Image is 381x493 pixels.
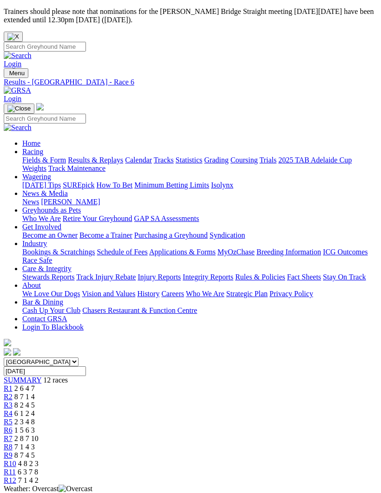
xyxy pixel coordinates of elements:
a: Results - [GEOGRAPHIC_DATA] - Race 6 [4,78,377,86]
span: 7 1 4 3 [14,443,35,451]
a: Become an Owner [22,231,78,239]
div: Racing [22,156,377,173]
button: Toggle navigation [4,104,34,114]
a: Calendar [125,156,152,164]
div: Bar & Dining [22,306,377,315]
a: Rules & Policies [235,273,285,281]
a: Login [4,95,21,103]
a: Purchasing a Greyhound [134,231,208,239]
a: Strategic Plan [226,290,268,298]
a: We Love Our Dogs [22,290,80,298]
span: 2 8 7 10 [14,435,39,442]
a: R1 [4,384,13,392]
a: Login To Blackbook [22,323,84,331]
img: X [7,33,19,40]
div: About [22,290,377,298]
a: Racing [22,148,43,156]
a: Login [4,60,21,68]
a: Tracks [154,156,174,164]
a: Results & Replays [68,156,123,164]
a: Cash Up Your Club [22,306,80,314]
a: Stewards Reports [22,273,74,281]
img: logo-grsa-white.png [36,103,44,110]
img: Close [7,105,31,112]
a: R12 [4,476,16,484]
a: Who We Are [22,214,61,222]
a: News & Media [22,189,68,197]
a: Wagering [22,173,51,181]
a: Weights [22,164,46,172]
a: Fields & Form [22,156,66,164]
a: R10 [4,460,16,467]
a: Race Safe [22,256,52,264]
input: Search [4,114,86,123]
input: Search [4,42,86,52]
a: Minimum Betting Limits [134,181,209,189]
div: Greyhounds as Pets [22,214,377,223]
a: Privacy Policy [269,290,313,298]
a: SUMMARY [4,376,41,384]
button: Toggle navigation [4,68,28,78]
span: Weather: Overcast [4,485,92,493]
a: R11 [4,468,16,476]
img: Search [4,52,32,60]
span: Menu [9,70,25,77]
span: 6 1 2 4 [14,409,35,417]
span: 2 6 4 7 [14,384,35,392]
a: Bookings & Scratchings [22,248,95,256]
span: 2 3 4 8 [14,418,35,426]
span: 1 5 6 3 [14,426,35,434]
span: 7 1 4 2 [18,476,39,484]
a: R7 [4,435,13,442]
input: Select date [4,366,86,376]
a: Get Involved [22,223,61,231]
a: Syndication [210,231,245,239]
a: Become a Trainer [79,231,132,239]
span: 12 races [43,376,68,384]
img: logo-grsa-white.png [4,339,11,346]
a: How To Bet [97,181,133,189]
img: GRSA [4,86,31,95]
button: Close [4,32,23,42]
a: [PERSON_NAME] [41,198,100,206]
a: R4 [4,409,13,417]
img: twitter.svg [13,348,20,356]
a: Retire Your Greyhound [63,214,132,222]
a: News [22,198,39,206]
span: R2 [4,393,13,401]
span: 4 8 2 3 [18,460,39,467]
a: Statistics [176,156,203,164]
a: About [22,281,41,289]
span: 6 3 7 8 [18,468,38,476]
div: Industry [22,248,377,265]
a: Care & Integrity [22,265,72,272]
a: R9 [4,451,13,459]
img: Overcast [59,485,92,493]
div: News & Media [22,198,377,206]
a: R5 [4,418,13,426]
span: R6 [4,426,13,434]
a: Applications & Forms [149,248,216,256]
a: Industry [22,240,47,247]
a: SUREpick [63,181,94,189]
a: Injury Reports [138,273,181,281]
span: R8 [4,443,13,451]
a: Stay On Track [323,273,366,281]
a: ICG Outcomes [323,248,368,256]
a: Schedule of Fees [97,248,147,256]
a: Fact Sheets [287,273,321,281]
a: Coursing [230,156,258,164]
div: Care & Integrity [22,273,377,281]
a: [DATE] Tips [22,181,61,189]
span: 8 7 1 4 [14,393,35,401]
p: Trainers should please note that nominations for the [PERSON_NAME] Bridge Straight meeting [DATE]... [4,7,377,24]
